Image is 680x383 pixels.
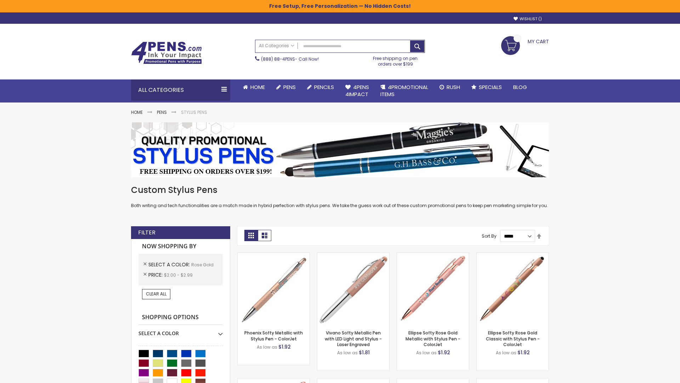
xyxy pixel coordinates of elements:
[261,56,319,62] span: - Call Now!
[146,291,166,297] span: Clear All
[131,79,230,101] div: All Categories
[181,109,207,115] strong: Stylus Pens
[238,252,310,259] a: Phoenix Softy Metallic with Stylus Pen - ColorJet-Rose gold
[517,349,530,356] span: $1.92
[138,239,223,254] strong: Now Shopping by
[250,83,265,91] span: Home
[375,79,434,102] a: 4PROMOTIONALITEMS
[259,43,294,49] span: All Categories
[447,83,460,91] span: Rush
[244,230,258,241] strong: Grid
[301,79,340,95] a: Pencils
[164,272,193,278] span: $2.00 - $2.99
[359,349,370,356] span: $1.81
[148,271,164,278] span: Price
[466,79,508,95] a: Specials
[131,184,549,196] h1: Custom Stylus Pens
[486,330,540,347] a: Ellipse Softy Rose Gold Classic with Stylus Pen - ColorJet
[271,79,301,95] a: Pens
[131,109,143,115] a: Home
[148,261,191,268] span: Select A Color
[479,83,502,91] span: Specials
[397,253,469,325] img: Ellipse Softy Rose Gold Metallic with Stylus Pen - ColorJet-Rose Gold
[142,289,170,299] a: Clear All
[514,16,542,22] a: Wishlist
[477,252,549,259] a: Ellipse Softy Rose Gold Classic with Stylus Pen - ColorJet-Rose Gold
[257,344,277,350] span: As low as
[380,83,428,98] span: 4PROMOTIONAL ITEMS
[508,79,533,95] a: Blog
[482,233,497,239] label: Sort By
[345,83,369,98] span: 4Pens 4impact
[131,41,202,64] img: 4Pens Custom Pens and Promotional Products
[317,253,389,325] img: Vivano Softy Metallic Pen with LED Light and Stylus - Laser Engraved-Rose Gold
[325,330,382,347] a: Vivano Softy Metallic Pen with LED Light and Stylus - Laser Engraved
[434,79,466,95] a: Rush
[157,109,167,115] a: Pens
[238,253,310,325] img: Phoenix Softy Metallic with Stylus Pen - ColorJet-Rose gold
[244,330,303,342] a: Phoenix Softy Metallic with Stylus Pen - ColorJet
[513,83,527,91] span: Blog
[278,343,291,350] span: $1.92
[438,349,450,356] span: $1.92
[314,83,334,91] span: Pencils
[138,310,223,325] strong: Shopping Options
[138,229,155,237] strong: Filter
[283,83,296,91] span: Pens
[340,79,375,102] a: 4Pens4impact
[477,253,549,325] img: Ellipse Softy Rose Gold Classic with Stylus Pen - ColorJet-Rose Gold
[261,56,295,62] a: (888) 88-4PENS
[138,325,223,337] div: Select A Color
[237,79,271,95] a: Home
[496,350,516,356] span: As low as
[317,252,389,259] a: Vivano Softy Metallic Pen with LED Light and Stylus - Laser Engraved-Rose Gold
[131,122,549,177] img: Stylus Pens
[255,40,298,52] a: All Categories
[397,252,469,259] a: Ellipse Softy Rose Gold Metallic with Stylus Pen - ColorJet-Rose Gold
[366,53,425,67] div: Free shipping on pen orders over $199
[131,184,549,209] div: Both writing and tech functionalities are a match made in hybrid perfection with stylus pens. We ...
[337,350,358,356] span: As low as
[406,330,460,347] a: Ellipse Softy Rose Gold Metallic with Stylus Pen - ColorJet
[191,262,214,268] span: Rose Gold
[416,350,437,356] span: As low as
